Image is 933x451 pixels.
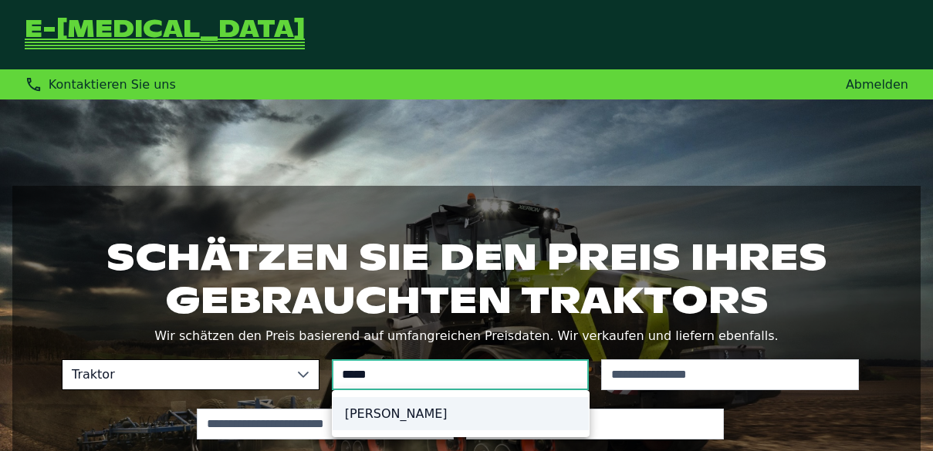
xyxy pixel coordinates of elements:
a: Abmelden [846,77,908,92]
span: Traktor [63,360,288,389]
a: Zurück zur Startseite [25,19,305,51]
span: Kontaktieren Sie uns [49,77,176,92]
div: Kontaktieren Sie uns [25,76,176,93]
ul: Option List [333,391,589,436]
p: Wir schätzen den Preis basierend auf umfangreichen Preisdaten. Wir verkaufen und liefern ebenfalls. [62,325,871,347]
li: John Deere [333,397,589,430]
h1: Schätzen Sie den Preis Ihres gebrauchten Traktors [62,235,871,321]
